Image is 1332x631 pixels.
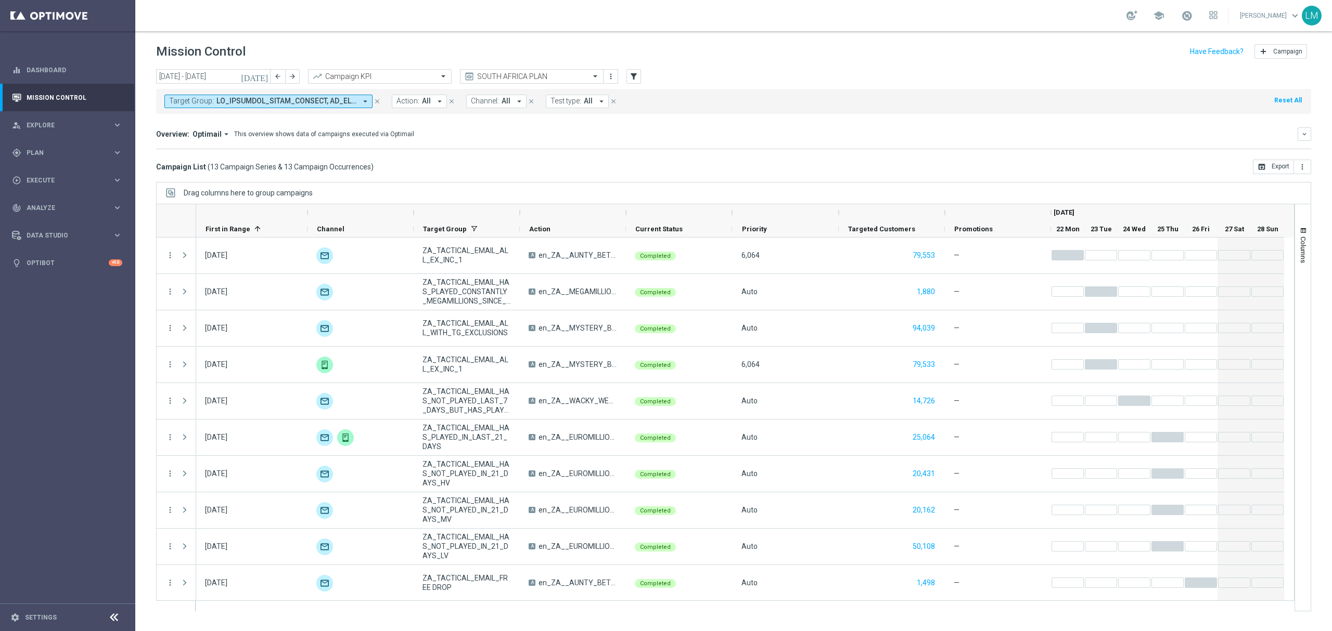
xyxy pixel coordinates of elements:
button: keyboard_arrow_down [1298,127,1311,141]
button: open_in_browser Export [1253,160,1294,174]
span: First in Range [206,225,250,233]
span: ZA_TACTICAL_EMAIL_HAS_NOT_PLAYED_LAST_7_DAYS_BUT_HAS_PLAYED_THIS_MONTH [422,387,511,415]
span: Auto [741,287,758,296]
i: lightbulb [12,258,21,268]
div: Optimail [316,429,333,446]
span: 27 Sat [1225,225,1244,233]
span: — [954,432,959,442]
button: 79,533 [912,358,936,371]
a: Optibot [27,249,109,277]
div: Press SPACE to select this row. [196,310,1284,347]
ng-select: Campaign KPI [308,69,452,84]
div: Explore [12,121,112,130]
span: en_ZA__MEGAMILLIONS_GAMES_XSELL__EMT_ALL_EM_TAC_LT [539,287,617,296]
i: add [1259,47,1267,56]
button: close [373,96,382,107]
div: Optimail [316,284,333,300]
button: close [447,96,456,107]
i: arrow_drop_down [515,97,524,106]
button: gps_fixed Plan keyboard_arrow_right [11,149,123,157]
span: A [529,470,535,477]
span: All [502,97,510,106]
span: A [529,507,535,513]
div: Press SPACE to select this row. [196,383,1284,419]
span: Columns [1299,236,1308,263]
span: Target Group: [169,97,214,106]
span: en_ZA__EUROMILLIONS_FREE_SPINS_LOTTO_BONUS_COMBO_REACTIVATION_HIGH_VALUE__EMT_ALL_EM_TAC_LT [539,469,617,478]
button: more_vert [165,323,175,333]
i: arrow_drop_down [597,97,606,106]
colored-tag: Completed [635,542,676,551]
div: Analyze [12,203,112,213]
i: arrow_forward [289,73,296,80]
img: Optimail [316,502,333,519]
span: Target Group [423,225,467,233]
div: Press SPACE to select this row. [157,383,196,419]
span: ( [208,162,210,172]
span: Test type: [550,97,581,106]
i: keyboard_arrow_right [112,230,122,240]
span: en_ZA__EUROMILLIONS_FREE_SPINS_COMBO_ACTIVES__EMT_ALL_EM_TAC_LT [539,432,617,442]
h3: Campaign List [156,162,374,172]
h1: Mission Control [156,44,246,59]
img: Optimail [316,247,333,264]
span: Completed [640,507,671,514]
span: — [954,323,959,333]
div: 22 Sep 2025, Monday [205,251,227,260]
span: A [529,434,535,440]
span: Action: [396,97,419,106]
div: Press SPACE to select this row. [196,456,1284,492]
span: Completed [640,362,671,369]
span: Targeted Customers [848,225,915,233]
img: Optimail [316,393,333,410]
button: more_vert [165,469,175,478]
div: Press SPACE to select this row. [196,347,1284,383]
button: more_vert [1294,160,1311,174]
i: arrow_drop_down [435,97,444,106]
i: more_vert [165,542,175,551]
span: All [584,97,593,106]
i: keyboard_arrow_right [112,148,122,157]
a: Dashboard [27,56,122,84]
button: close [527,96,536,107]
button: arrow_forward [285,69,300,84]
span: ZA_TACTICAL_EMAIL_HAS_NOT_PLAYED_IN_21_DAYS_HV [422,459,511,488]
button: 50,108 [912,540,936,553]
button: 14,726 [912,395,936,407]
button: Data Studio keyboard_arrow_right [11,231,123,240]
i: keyboard_arrow_right [112,203,122,213]
button: 79,553 [912,249,936,262]
span: All [422,97,431,106]
i: more_vert [1298,163,1307,171]
button: more_vert [165,287,175,296]
div: play_circle_outline Execute keyboard_arrow_right [11,176,123,185]
div: Optimail [316,575,333,591]
div: 24 Sep 2025, Wednesday [205,396,227,405]
span: en_ZA__EUROMILLIONS_FREE_SPINS_LOTTO_BONUS_COMBO_REACTIVATION_LOW_VALUE__EMT_ALL_EM_TAC_LT [539,542,617,551]
a: [PERSON_NAME]keyboard_arrow_down [1239,8,1302,23]
button: more_vert [165,251,175,260]
span: 24 Wed [1123,225,1146,233]
div: Press SPACE to select this row. [196,238,1284,274]
span: A [529,580,535,586]
span: — [954,396,959,405]
i: close [528,98,535,105]
span: ZA_TACTICAL_EMAIL_HAS_NOT_PLAYED_IN_21_DAYS_MV [422,496,511,524]
h3: Overview: [156,129,189,139]
button: person_search Explore keyboard_arrow_right [11,121,123,129]
a: Settings [25,614,57,621]
button: Test type: All arrow_drop_down [546,95,609,108]
span: Completed [640,289,671,296]
button: close [609,96,618,107]
span: ZA_TACTICAL_EMAIL_ALL_EX_INC_1 [422,355,511,374]
i: track_changes [12,203,21,213]
colored-tag: Completed [635,323,676,333]
ng-select: SOUTH AFRICA PLAN [460,69,604,84]
div: Press SPACE to select this row. [157,419,196,456]
span: A [529,398,535,404]
div: Embedded Messaging [316,357,333,373]
span: Completed [640,398,671,405]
